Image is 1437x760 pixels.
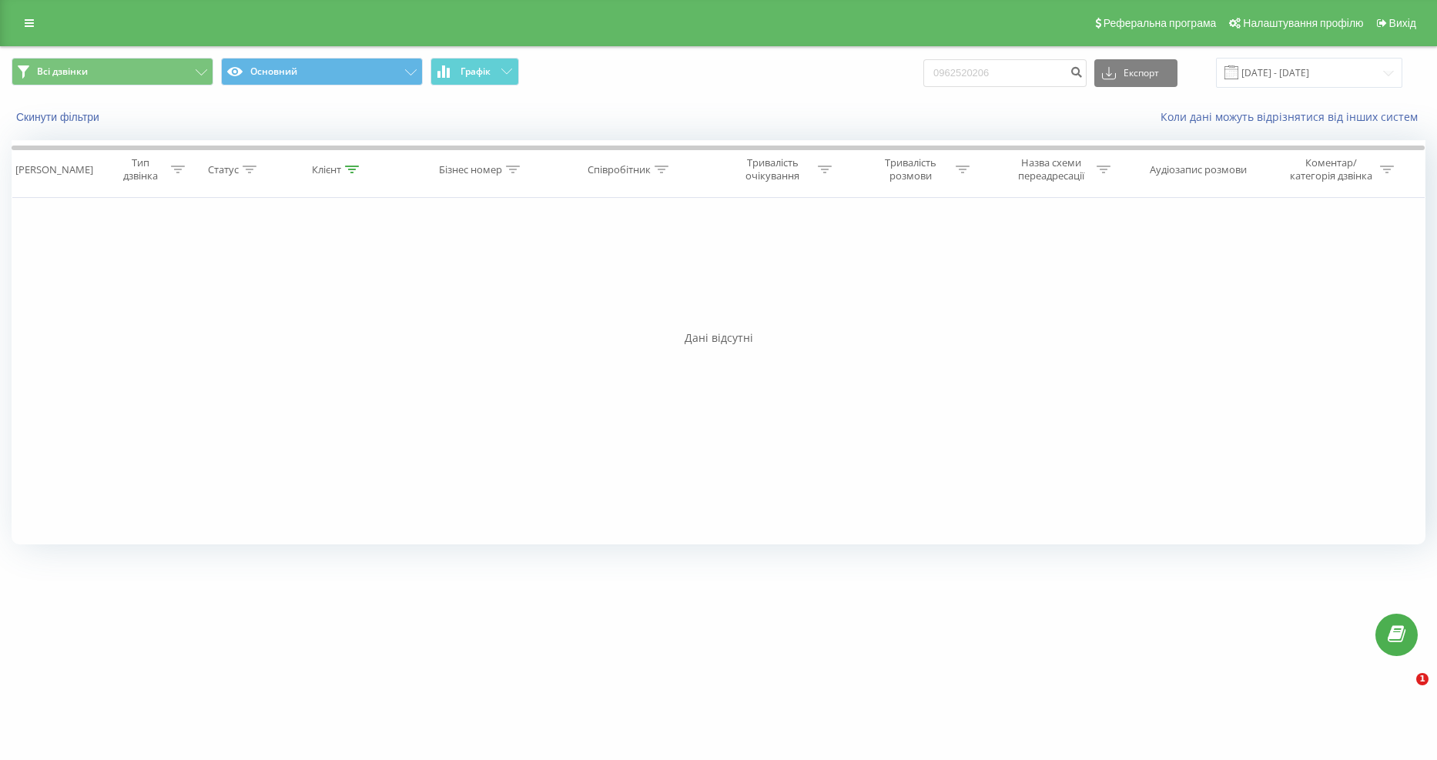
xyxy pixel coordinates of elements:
div: Співробітник [588,163,651,176]
div: Коментар/категорія дзвінка [1286,156,1376,182]
div: Аудіозапис розмови [1150,163,1247,176]
span: Графік [461,66,491,77]
input: Пошук за номером [923,59,1087,87]
div: Тривалість очікування [732,156,814,182]
div: Назва схеми переадресації [1010,156,1093,182]
span: Вихід [1389,17,1416,29]
div: Статус [208,163,239,176]
span: Всі дзвінки [37,65,88,78]
button: Скинути фільтри [12,110,107,124]
span: 1 [1416,673,1429,685]
div: [PERSON_NAME] [15,163,93,176]
button: Експорт [1094,59,1177,87]
div: Тривалість розмови [869,156,952,182]
iframe: Intercom live chat [1385,673,1422,710]
div: Бізнес номер [439,163,502,176]
button: Графік [430,58,519,85]
a: Коли дані можуть відрізнятися вiд інших систем [1161,109,1425,124]
div: Клієнт [312,163,341,176]
button: Всі дзвінки [12,58,213,85]
button: Основний [221,58,423,85]
span: Налаштування профілю [1243,17,1363,29]
div: Тип дзвінка [114,156,167,182]
div: Дані відсутні [12,330,1425,346]
span: Реферальна програма [1104,17,1217,29]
